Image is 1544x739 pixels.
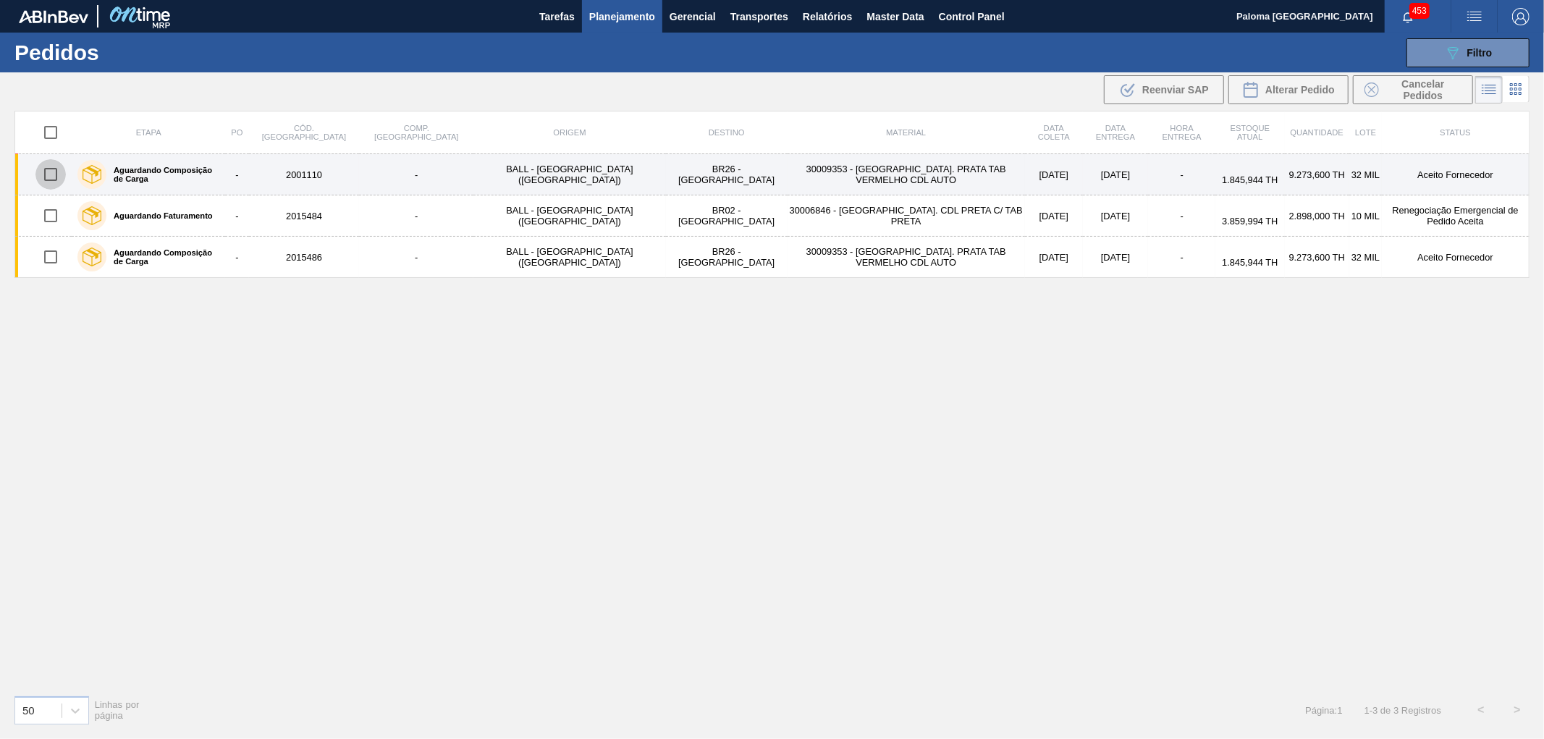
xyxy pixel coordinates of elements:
[19,10,88,23] img: TNhmsLtSVTkK8tSr43FrP2fwEKptu5GPRR3wAAAABJRU5ErkJggg==
[1466,8,1483,25] img: userActions
[14,44,235,61] h1: Pedidos
[1148,195,1215,237] td: -
[666,154,788,195] td: BR26 - [GEOGRAPHIC_DATA]
[1467,47,1493,59] span: Filtro
[95,699,140,721] span: Linhas por página
[1349,237,1382,278] td: 32 MIL
[1364,705,1441,716] span: 1 - 3 de 3 Registros
[136,128,161,137] span: Etapa
[1038,124,1070,141] span: Data coleta
[374,124,458,141] span: Comp. [GEOGRAPHIC_DATA]
[788,154,1025,195] td: 30009353 - [GEOGRAPHIC_DATA]. PRATA TAB VERMELHO CDL AUTO
[473,195,666,237] td: BALL - [GEOGRAPHIC_DATA] ([GEOGRAPHIC_DATA])
[866,8,924,25] span: Master Data
[1512,8,1530,25] img: Logout
[1083,195,1148,237] td: [DATE]
[1148,237,1215,278] td: -
[262,124,346,141] span: Cód. [GEOGRAPHIC_DATA]
[1142,84,1209,96] span: Reenviar SAP
[249,154,360,195] td: 2001110
[1409,3,1430,19] span: 453
[1096,124,1135,141] span: Data entrega
[1406,38,1530,67] button: Filtro
[1163,124,1202,141] span: Hora Entrega
[939,8,1005,25] span: Control Panel
[539,8,575,25] span: Tarefas
[225,154,248,195] td: -
[15,195,1530,237] a: Aguardando Faturamento-2015484-BALL - [GEOGRAPHIC_DATA] ([GEOGRAPHIC_DATA])BR02 - [GEOGRAPHIC_DAT...
[473,237,666,278] td: BALL - [GEOGRAPHIC_DATA] ([GEOGRAPHIC_DATA])
[666,237,788,278] td: BR26 - [GEOGRAPHIC_DATA]
[1025,195,1083,237] td: [DATE]
[106,166,219,183] label: Aguardando Composição de Carga
[249,237,360,278] td: 2015486
[1231,124,1270,141] span: Estoque atual
[249,195,360,237] td: 2015484
[670,8,716,25] span: Gerencial
[1382,154,1529,195] td: Aceito Fornecedor
[1222,174,1278,185] span: 1.845,944 TH
[1355,128,1376,137] span: Lote
[225,237,248,278] td: -
[1285,237,1349,278] td: 9.273,600 TH
[1083,237,1148,278] td: [DATE]
[730,8,788,25] span: Transportes
[803,8,852,25] span: Relatórios
[1222,216,1278,227] span: 3.859,994 TH
[709,128,745,137] span: Destino
[15,154,1530,195] a: Aguardando Composição de Carga-2001110-BALL - [GEOGRAPHIC_DATA] ([GEOGRAPHIC_DATA])BR26 - [GEOGRA...
[553,128,586,137] span: Origem
[1475,76,1503,104] div: Visão em Lista
[1499,692,1535,728] button: >
[788,195,1025,237] td: 30006846 - [GEOGRAPHIC_DATA]. CDL PRETA C/ TAB PRETA
[788,237,1025,278] td: 30009353 - [GEOGRAPHIC_DATA]. PRATA TAB VERMELHO CDL AUTO
[1305,705,1342,716] span: Página : 1
[359,237,473,278] td: -
[359,154,473,195] td: -
[1503,76,1530,104] div: Visão em Cards
[22,704,35,717] div: 50
[1083,154,1148,195] td: [DATE]
[1285,154,1349,195] td: 9.273,600 TH
[1104,75,1224,104] div: Reenviar SAP
[1463,692,1499,728] button: <
[225,195,248,237] td: -
[359,195,473,237] td: -
[1382,237,1529,278] td: Aceito Fornecedor
[1349,195,1382,237] td: 10 MIL
[886,128,926,137] span: Material
[1025,154,1083,195] td: [DATE]
[666,195,788,237] td: BR02 - [GEOGRAPHIC_DATA]
[231,128,242,137] span: PO
[106,248,219,266] label: Aguardando Composição de Carga
[1353,75,1473,104] div: Cancelar Pedidos em Massa
[1353,75,1473,104] button: Cancelar Pedidos
[1385,78,1461,101] span: Cancelar Pedidos
[1291,128,1343,137] span: Quantidade
[1382,195,1529,237] td: Renegociação Emergencial de Pedido Aceita
[1440,128,1470,137] span: Status
[1228,75,1349,104] div: Alterar Pedido
[1025,237,1083,278] td: [DATE]
[15,237,1530,278] a: Aguardando Composição de Carga-2015486-BALL - [GEOGRAPHIC_DATA] ([GEOGRAPHIC_DATA])BR26 - [GEOGRA...
[1385,7,1431,27] button: Notificações
[106,211,213,220] label: Aguardando Faturamento
[473,154,666,195] td: BALL - [GEOGRAPHIC_DATA] ([GEOGRAPHIC_DATA])
[1222,257,1278,268] span: 1.845,944 TH
[1265,84,1335,96] span: Alterar Pedido
[1285,195,1349,237] td: 2.898,000 TH
[589,8,655,25] span: Planejamento
[1148,154,1215,195] td: -
[1349,154,1382,195] td: 32 MIL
